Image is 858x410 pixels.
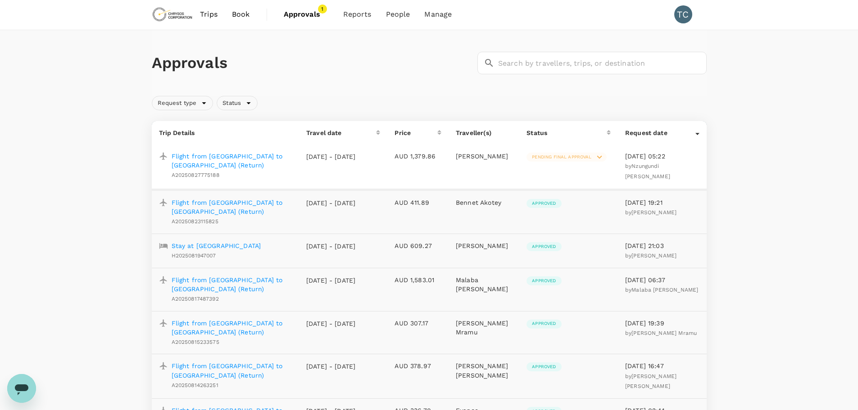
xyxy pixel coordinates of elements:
span: A20250827775188 [172,172,219,178]
span: by [625,373,676,390]
p: [DATE] 19:39 [625,319,699,328]
p: [DATE] 16:47 [625,361,699,370]
span: Pending final approval [527,154,597,160]
span: by [625,163,670,180]
p: AUD 378.97 [395,361,441,370]
span: by [625,287,698,293]
div: Travel date [306,128,376,137]
p: [DATE] 21:03 [625,241,699,250]
span: Approvals [284,9,329,20]
p: Trip Details [159,128,292,137]
span: H2025081947007 [172,252,216,259]
p: AUD 1,583.01 [395,275,441,284]
span: Approved [527,320,561,327]
span: A20250823115825 [172,218,218,225]
p: [PERSON_NAME] [456,241,512,250]
p: [DATE] - [DATE] [306,198,356,207]
span: [PERSON_NAME] [PERSON_NAME] [625,373,676,390]
p: [DATE] - [DATE] [306,319,356,328]
div: Status [217,96,258,110]
span: Reports [343,9,372,20]
span: by [625,209,676,216]
p: [PERSON_NAME] [456,152,512,161]
a: Stay at [GEOGRAPHIC_DATA] [172,241,261,250]
span: Status [217,99,246,108]
span: by [625,330,697,336]
a: Flight from [GEOGRAPHIC_DATA] to [GEOGRAPHIC_DATA] (Return) [172,361,292,379]
p: [PERSON_NAME] Mramu [456,319,512,337]
div: Request date [625,128,695,137]
span: Trips [200,9,218,20]
p: AUD 1,379.86 [395,152,441,161]
span: 1 [318,5,327,14]
img: Chrysos Corporation [152,5,193,24]
span: Approved [527,364,561,370]
p: [DATE] 05:22 [625,152,699,161]
a: Flight from [GEOGRAPHIC_DATA] to [GEOGRAPHIC_DATA] (Return) [172,319,292,337]
span: [PERSON_NAME] [631,209,676,216]
a: Flight from [GEOGRAPHIC_DATA] to [GEOGRAPHIC_DATA] (Return) [172,275,292,293]
h1: Approvals [152,54,474,72]
p: [DATE] - [DATE] [306,242,356,251]
p: Traveller(s) [456,128,512,137]
p: [DATE] 19:21 [625,198,699,207]
p: [DATE] - [DATE] [306,152,356,161]
p: [DATE] - [DATE] [306,362,356,371]
p: [DATE] 06:37 [625,275,699,284]
span: Manage [424,9,452,20]
p: AUD 609.27 [395,241,441,250]
div: Status [527,128,607,137]
div: Price [395,128,437,137]
a: Flight from [GEOGRAPHIC_DATA] to [GEOGRAPHIC_DATA] (Return) [172,152,292,170]
p: [PERSON_NAME] [PERSON_NAME] [456,361,512,379]
span: Malaba [PERSON_NAME] [631,287,698,293]
span: A20250814263251 [172,382,218,388]
span: A20250815233575 [172,339,219,345]
span: Approved [527,243,561,250]
span: by [625,252,676,259]
p: AUD 307.17 [395,319,441,328]
span: People [386,9,410,20]
a: Flight from [GEOGRAPHIC_DATA] to [GEOGRAPHIC_DATA] (Return) [172,198,292,216]
div: TC [674,5,692,23]
span: Approved [527,200,561,207]
span: [PERSON_NAME] [631,252,676,259]
p: Bennet Akotey [456,198,512,207]
p: [DATE] - [DATE] [306,276,356,285]
iframe: Button to launch messaging window [7,374,36,403]
div: Pending final approval [527,153,606,162]
span: Nzungundi [PERSON_NAME] [625,163,670,180]
span: [PERSON_NAME] Mramu [631,330,697,336]
p: Malaba [PERSON_NAME] [456,275,512,293]
input: Search by travellers, trips, or destination [498,52,707,74]
span: Request type [152,99,202,108]
span: Approved [527,278,561,284]
span: A20250817487392 [172,296,219,302]
span: Book [232,9,250,20]
div: Request type [152,96,213,110]
p: AUD 411.89 [395,198,441,207]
